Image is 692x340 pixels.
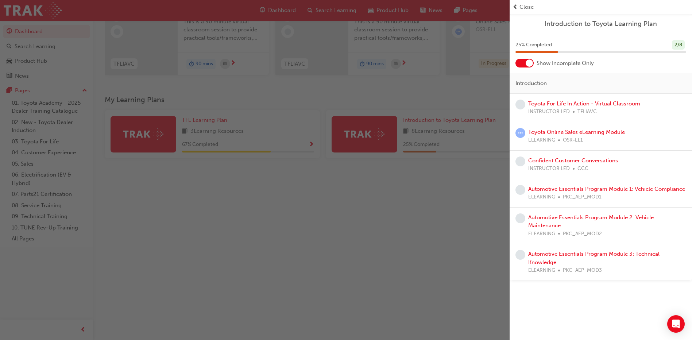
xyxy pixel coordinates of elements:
span: ELEARNING [528,230,555,238]
span: PKC_AEP_MOD3 [563,266,602,275]
div: Open Intercom Messenger [667,315,685,333]
span: CCC [577,165,588,173]
span: learningRecordVerb_NONE-icon [515,213,525,223]
a: Introduction to Toyota Learning Plan [515,20,686,28]
span: learningRecordVerb_ATTEMPT-icon [515,128,525,138]
span: learningRecordVerb_NONE-icon [515,157,525,166]
span: Introduction [515,79,547,88]
span: OSR-EL1 [563,136,583,144]
span: INSTRUCTOR LED [528,108,570,116]
a: Automotive Essentials Program Module 1: Vehicle Compliance [528,186,685,192]
span: Show Incomplete Only [537,59,594,67]
a: Toyota Online Sales eLearning Module [528,129,625,135]
div: 2 / 8 [672,40,685,50]
span: Close [519,3,534,11]
a: Confident Customer Conversations [528,157,618,164]
span: ELEARNING [528,136,555,144]
span: learningRecordVerb_NONE-icon [515,100,525,109]
span: ELEARNING [528,193,555,201]
span: PKC_AEP_MOD2 [563,230,602,238]
span: INSTRUCTOR LED [528,165,570,173]
a: Toyota For Life In Action - Virtual Classroom [528,100,640,107]
span: learningRecordVerb_NONE-icon [515,250,525,260]
span: TFLIAVC [577,108,597,116]
span: PKC_AEP_MOD1 [563,193,602,201]
a: Automotive Essentials Program Module 2: Vehicle Maintenance [528,214,654,229]
span: prev-icon [513,3,518,11]
span: 25 % Completed [515,41,552,49]
button: prev-iconClose [513,3,689,11]
span: learningRecordVerb_NONE-icon [515,185,525,195]
a: Automotive Essentials Program Module 3: Technical Knowledge [528,251,660,266]
span: ELEARNING [528,266,555,275]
